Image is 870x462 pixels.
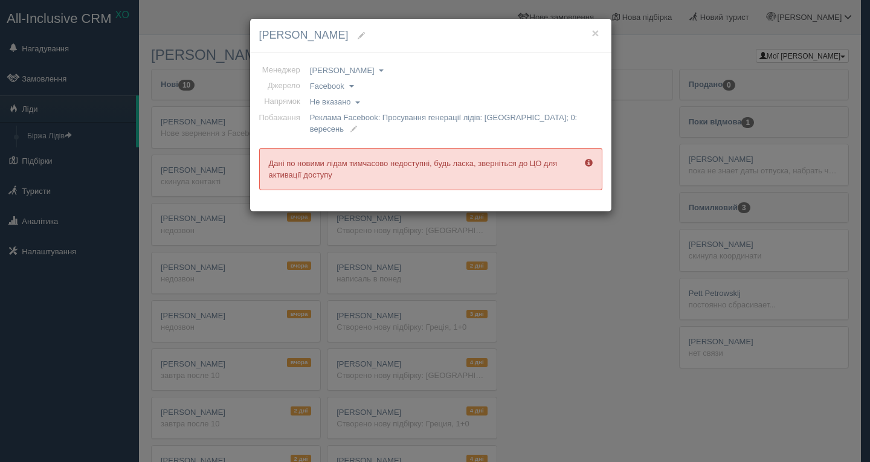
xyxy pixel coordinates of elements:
[310,66,375,75] span: [PERSON_NAME]
[259,62,305,78] td: Менеджер
[310,82,344,91] span: Facebook
[310,96,360,108] a: Не вказано
[591,27,599,39] button: ×
[310,97,351,106] span: Не вказано
[259,78,305,94] td: Джерело
[259,94,305,109] td: Напрямок
[310,113,577,133] span: Реклама Facebook: Просування генерації лідів: [GEOGRAPHIC_DATA]; 0: вересень
[259,148,602,190] div: Дані по новими лідам тимчасово недоступні, будь ласка, зверніться до ЦО для активації доступу
[310,65,384,77] a: [PERSON_NAME]
[259,29,349,41] span: [PERSON_NAME]
[259,110,305,136] td: Побажання
[310,80,354,92] a: Facebook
